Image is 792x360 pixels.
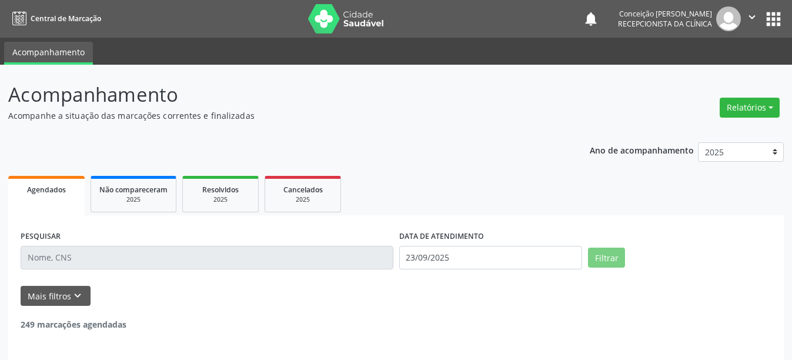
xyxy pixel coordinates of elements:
div: 2025 [99,195,168,204]
i:  [746,11,758,24]
p: Acompanhe a situação das marcações correntes e finalizadas [8,109,551,122]
input: Nome, CNS [21,246,393,269]
div: 2025 [273,195,332,204]
a: Central de Marcação [8,9,101,28]
span: Cancelados [283,185,323,195]
button:  [741,6,763,31]
span: Agendados [27,185,66,195]
i: keyboard_arrow_down [71,289,84,302]
div: Conceição [PERSON_NAME] [618,9,712,19]
p: Ano de acompanhamento [590,142,694,157]
input: Selecione um intervalo [399,246,583,269]
span: Central de Marcação [31,14,101,24]
img: img [716,6,741,31]
a: Acompanhamento [4,42,93,65]
button: notifications [583,11,599,27]
span: Resolvidos [202,185,239,195]
label: DATA DE ATENDIMENTO [399,228,484,246]
label: PESQUISAR [21,228,61,246]
span: Não compareceram [99,185,168,195]
button: Relatórios [720,98,780,118]
span: Recepcionista da clínica [618,19,712,29]
button: Mais filtroskeyboard_arrow_down [21,286,91,306]
button: Filtrar [588,248,625,268]
div: 2025 [191,195,250,204]
strong: 249 marcações agendadas [21,319,126,330]
p: Acompanhamento [8,80,551,109]
button: apps [763,9,784,29]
